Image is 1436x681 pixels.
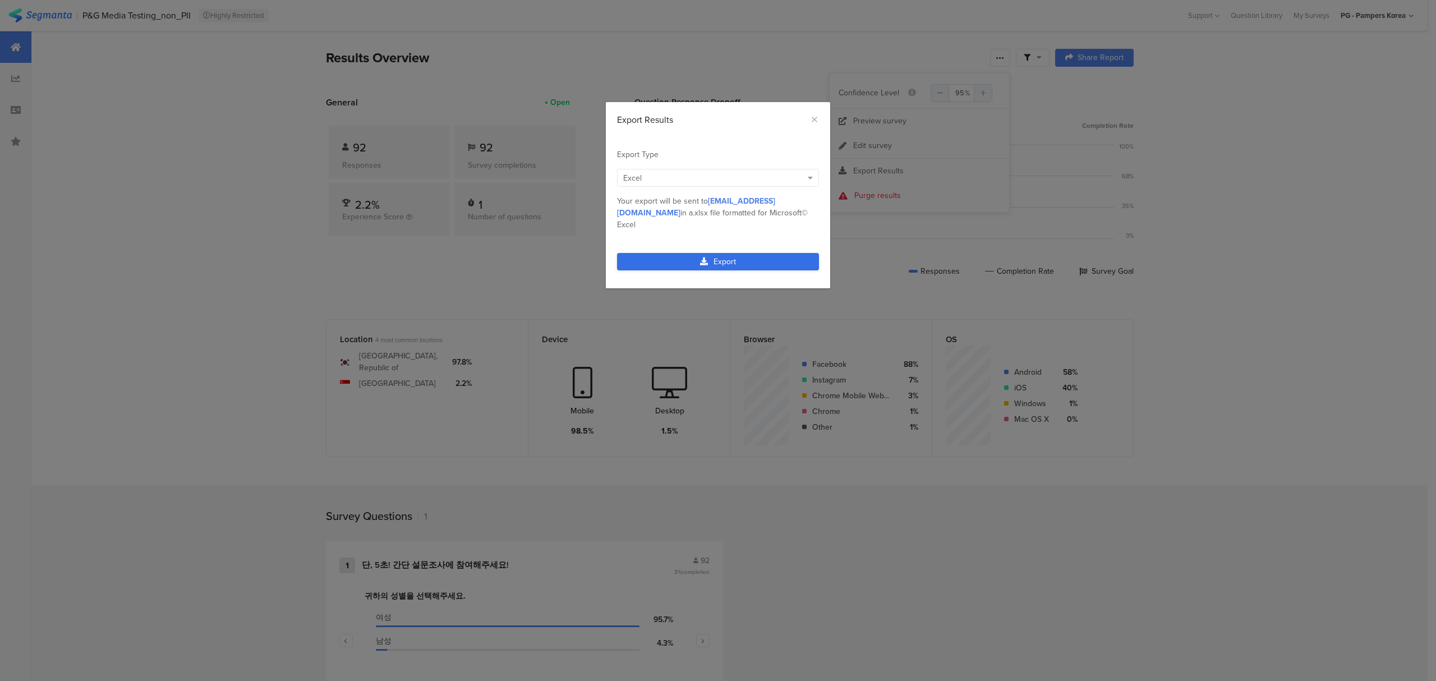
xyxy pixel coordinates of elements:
span: [EMAIL_ADDRESS][DOMAIN_NAME] [617,195,775,219]
a: Export [617,253,819,270]
button: Close [810,113,819,126]
div: dialog [606,102,830,288]
div: Export Type [617,149,819,160]
span: .xlsx file formatted for Microsoft© Excel [617,207,808,231]
div: Your export will be sent to in a [617,195,819,231]
span: Excel [623,172,642,184]
div: Export Results [617,113,819,126]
